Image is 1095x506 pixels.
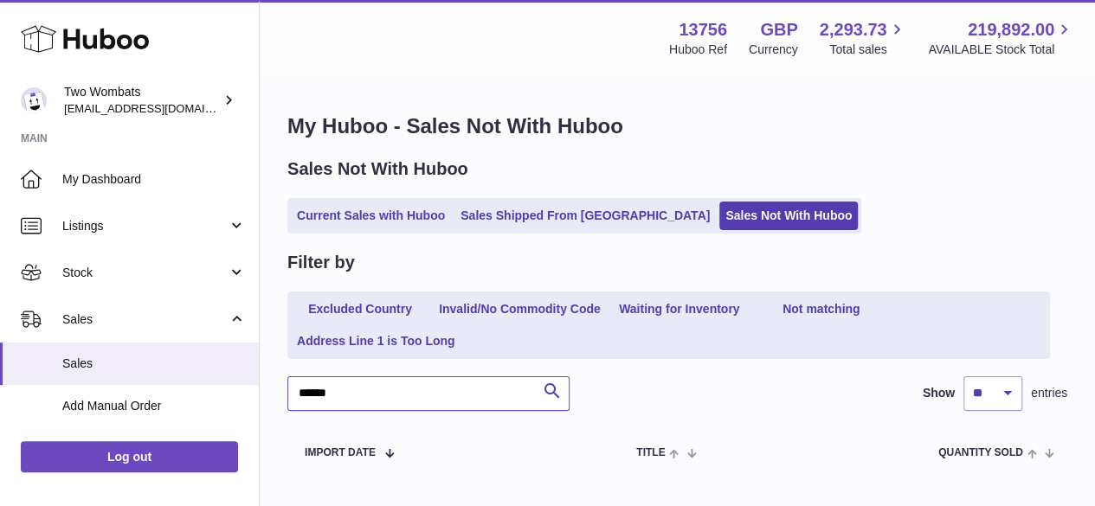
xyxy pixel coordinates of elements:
span: My Dashboard [62,171,246,188]
span: Sales [62,311,228,328]
span: Quantity Sold [938,447,1023,458]
label: Show [923,385,955,401]
a: Current Sales with Huboo [291,202,451,230]
div: Two Wombats [64,84,220,117]
span: 2,293.73 [820,18,887,42]
img: internalAdmin-13756@internal.huboo.com [21,87,47,113]
span: Stock [62,265,228,281]
span: Title [636,447,665,458]
h1: My Huboo - Sales Not With Huboo [287,112,1067,140]
strong: 13756 [679,18,727,42]
strong: GBP [760,18,797,42]
span: Add Manual Order [62,398,246,414]
h2: Sales Not With Huboo [287,157,468,181]
span: Total sales [829,42,906,58]
span: Sales [62,355,246,372]
a: 2,293.73 Total sales [820,18,907,58]
a: Address Line 1 is Too Long [291,327,461,355]
a: Not matching [752,295,891,323]
a: Excluded Country [291,295,429,323]
div: Currency [749,42,798,58]
span: Import date [305,447,376,458]
h2: Filter by [287,251,355,274]
a: Sales Shipped From [GEOGRAPHIC_DATA] [454,202,716,230]
span: AVAILABLE Stock Total [928,42,1074,58]
a: Invalid/No Commodity Code [433,295,607,323]
span: [EMAIL_ADDRESS][DOMAIN_NAME] [64,101,254,115]
div: Huboo Ref [669,42,727,58]
a: Sales Not With Huboo [719,202,858,230]
span: entries [1031,385,1067,401]
a: 219,892.00 AVAILABLE Stock Total [928,18,1074,58]
a: Waiting for Inventory [610,295,749,323]
a: Log out [21,441,238,472]
span: 219,892.00 [968,18,1054,42]
span: Listings [62,218,228,234]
